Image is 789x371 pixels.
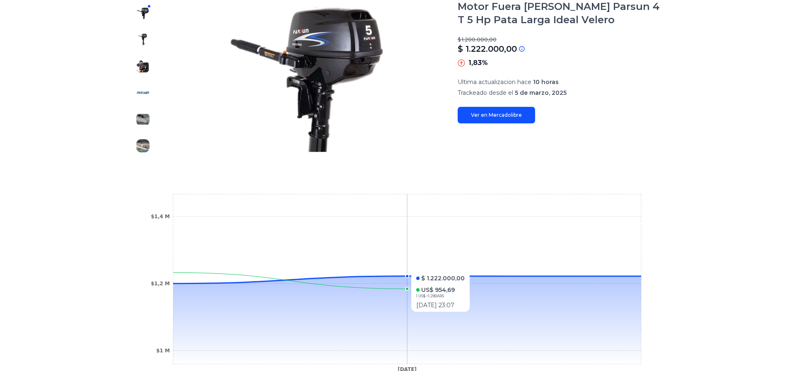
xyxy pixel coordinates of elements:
p: $ 1.222.000,00 [458,43,517,55]
span: Ultima actualizacion hace [458,78,531,86]
img: Motor Fuera De Borda Parsun 4 T 5 Hp Pata Larga Ideal Velero [136,7,150,20]
span: 10 horas [533,78,559,86]
img: Motor Fuera De Borda Parsun 4 T 5 Hp Pata Larga Ideal Velero [136,86,150,99]
tspan: $1,4 M [151,214,170,219]
a: Ver en Mercadolibre [458,107,535,123]
span: 5 de marzo, 2025 [515,89,567,96]
span: Trackeado desde el [458,89,513,96]
img: Motor Fuera De Borda Parsun 4 T 5 Hp Pata Larga Ideal Velero [136,139,150,152]
img: Motor Fuera De Borda Parsun 4 T 5 Hp Pata Larga Ideal Velero [136,113,150,126]
tspan: $1 M [156,348,170,354]
img: Motor Fuera De Borda Parsun 4 T 5 Hp Pata Larga Ideal Velero [136,60,150,73]
p: $ 1.200.000,00 [458,36,660,43]
img: Motor Fuera De Borda Parsun 4 T 5 Hp Pata Larga Ideal Velero [136,33,150,46]
tspan: $1,2 M [151,281,170,287]
p: 1,83% [468,58,488,68]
